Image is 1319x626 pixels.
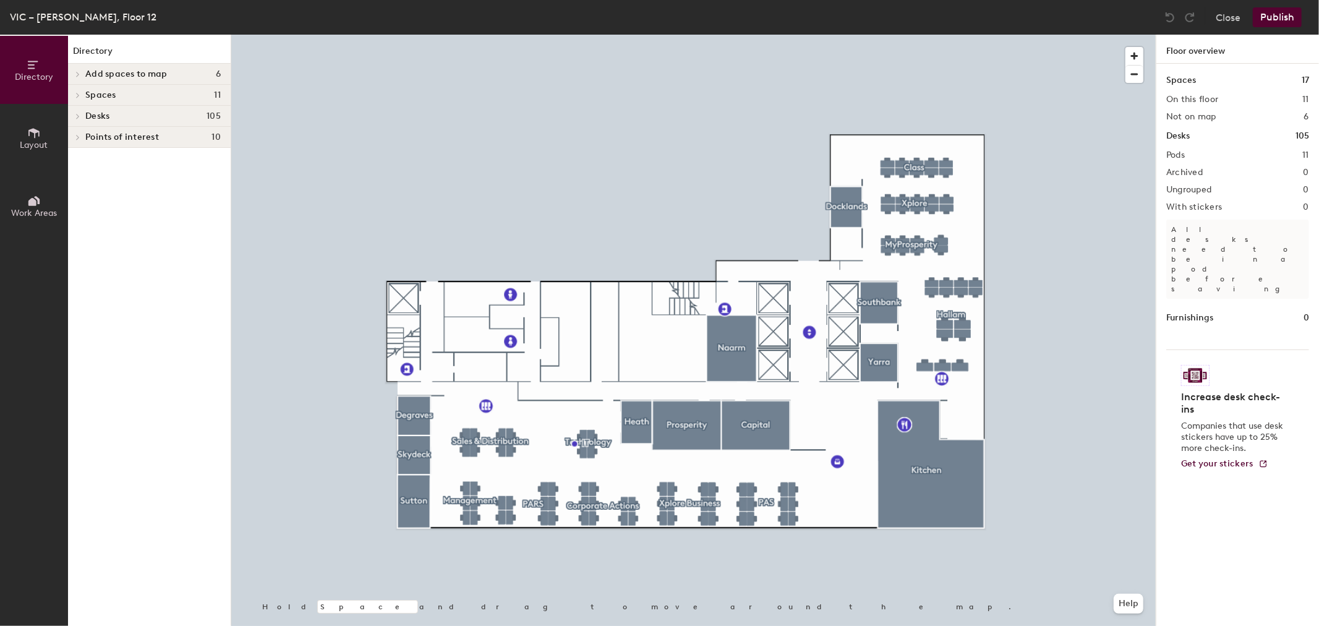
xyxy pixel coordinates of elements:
h2: Ungrouped [1166,185,1212,195]
img: Undo [1164,11,1176,24]
span: 10 [211,132,221,142]
p: Companies that use desk stickers have up to 25% more check-ins. [1181,421,1287,454]
button: Publish [1253,7,1302,27]
h2: 0 [1304,202,1309,212]
span: Desks [85,111,109,121]
span: Work Areas [11,208,57,218]
h1: 0 [1304,311,1309,325]
h1: Directory [68,45,231,64]
h2: On this floor [1166,95,1219,105]
div: VIC – [PERSON_NAME], Floor 12 [10,9,156,25]
h1: Desks [1166,129,1190,143]
h2: Not on map [1166,112,1216,122]
h2: 6 [1304,112,1309,122]
h1: Floor overview [1156,35,1319,64]
span: Add spaces to map [85,69,168,79]
span: Layout [20,140,48,150]
span: 105 [207,111,221,121]
h1: Furnishings [1166,311,1213,325]
span: Get your stickers [1181,458,1253,469]
h2: Archived [1166,168,1203,178]
span: Directory [15,72,53,82]
h2: 0 [1304,185,1309,195]
span: 6 [216,69,221,79]
span: Spaces [85,90,116,100]
a: Get your stickers [1181,459,1268,469]
h1: 17 [1302,74,1309,87]
button: Help [1114,594,1143,614]
h1: Spaces [1166,74,1196,87]
img: Sticker logo [1181,365,1210,386]
h2: 0 [1304,168,1309,178]
p: All desks need to be in a pod before saving [1166,220,1309,299]
span: Points of interest [85,132,159,142]
h2: Pods [1166,150,1185,160]
h4: Increase desk check-ins [1181,391,1287,416]
h2: With stickers [1166,202,1223,212]
h1: 105 [1296,129,1309,143]
img: Redo [1184,11,1196,24]
h2: 11 [1302,150,1309,160]
button: Close [1216,7,1240,27]
span: 11 [214,90,221,100]
h2: 11 [1302,95,1309,105]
